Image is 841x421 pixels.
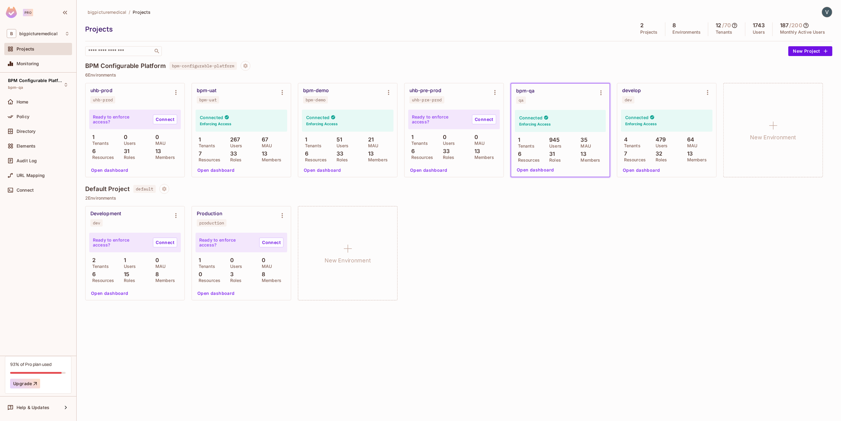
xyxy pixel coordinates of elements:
[10,361,51,367] div: 93% of Pro plan used
[195,165,237,175] button: Open dashboard
[301,165,344,175] button: Open dashboard
[89,257,96,263] p: 2
[333,157,348,162] p: Roles
[515,151,521,157] p: 6
[93,238,148,247] p: Ready to enforce access?
[227,143,242,148] p: Users
[365,137,374,143] p: 21
[472,115,496,124] a: Connect
[259,264,272,269] p: MAU
[276,86,288,99] button: Environment settings
[89,165,131,175] button: Open dashboard
[196,271,202,277] p: 0
[519,98,523,103] div: qa
[7,29,16,38] span: B
[259,257,265,263] p: 0
[440,155,455,160] p: Roles
[578,158,600,163] p: Members
[408,134,413,140] p: 1
[10,379,40,389] button: Upgrade
[276,209,288,222] button: Environment settings
[621,151,627,157] p: 7
[302,137,307,143] p: 1
[153,238,177,247] a: Connect
[8,78,63,83] span: BPM Configurable Platform
[152,141,166,146] p: MAU
[684,157,707,162] p: Members
[408,165,450,175] button: Open dashboard
[325,256,371,265] h1: New Environment
[365,151,374,157] p: 13
[789,22,802,28] h5: / 200
[788,46,832,56] button: New Project
[515,137,520,143] p: 1
[333,137,342,143] p: 51
[85,62,166,70] h4: BPM Configurable Platform
[23,9,33,16] div: Pro
[121,148,129,154] p: 31
[471,155,494,160] p: Members
[440,141,455,146] p: Users
[716,30,732,35] p: Tenants
[471,141,485,146] p: MAU
[515,144,535,148] p: Tenants
[382,86,395,99] button: Environment settings
[121,271,129,277] p: 15
[519,115,542,121] h4: Connected
[673,22,676,28] h5: 8
[822,7,832,17] img: Vinay Rawat
[227,264,242,269] p: Users
[780,22,789,28] h5: 187
[653,157,667,162] p: Roles
[753,22,765,28] h5: 1743
[333,151,343,157] p: 33
[17,158,37,163] span: Audit Log
[408,148,415,154] p: 6
[653,151,662,157] p: 32
[121,257,126,263] p: 1
[578,144,591,148] p: MAU
[621,157,646,162] p: Resources
[199,220,224,225] div: production
[621,137,628,143] p: 4
[412,97,442,102] div: uhb-pre-prod
[196,137,201,143] p: 1
[8,85,23,90] span: bpm-qa
[625,115,649,120] h4: Connected
[17,100,29,104] span: Home
[227,257,234,263] p: 0
[653,137,666,143] p: 479
[408,141,428,146] p: Tenants
[88,9,126,15] span: bigpicturemedical
[408,155,433,160] p: Resources
[753,30,765,35] p: Users
[196,143,215,148] p: Tenants
[515,158,540,163] p: Resources
[17,173,45,178] span: URL Mapping
[133,9,150,15] span: Projects
[306,121,338,127] h6: Enforcing Access
[169,62,237,70] span: bpm-configurable-platform
[195,288,237,298] button: Open dashboard
[89,155,114,160] p: Resources
[546,144,561,148] p: Users
[196,157,220,162] p: Resources
[259,157,281,162] p: Members
[200,115,223,120] h4: Connected
[365,143,378,148] p: MAU
[170,209,182,222] button: Environment settings
[90,88,112,94] div: uhb-prod
[302,151,308,157] p: 6
[196,257,201,263] p: 1
[640,22,644,28] h5: 2
[684,143,697,148] p: MAU
[259,143,272,148] p: MAU
[259,278,281,283] p: Members
[640,30,657,35] p: Projects
[89,264,109,269] p: Tenants
[93,115,148,124] p: Ready to enforce access?
[259,238,284,247] a: Connect
[621,143,641,148] p: Tenants
[152,155,175,160] p: Members
[197,88,217,94] div: bpm-uat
